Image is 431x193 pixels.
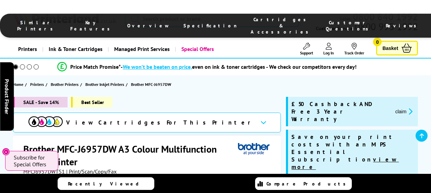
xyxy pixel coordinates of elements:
[238,143,270,155] img: Brother
[3,61,411,73] li: modal_Promise
[127,23,170,29] span: Overview
[70,63,121,70] span: Price Match Promise*
[66,119,255,126] span: View Cartridges For This Printer
[2,148,10,156] button: Close
[23,143,238,168] h1: Brother MFC-J6957DW A3 Colour Multifunction Inkjet Printer
[386,23,420,29] span: Reviews
[42,40,108,58] a: Ink & Toner Cartridges
[393,107,415,115] button: promo-description
[344,43,364,55] a: Track Order
[183,23,237,29] span: Specification
[291,156,399,171] u: view more
[376,41,418,55] a: Basket 0
[13,97,68,107] span: SALE - Save 14%
[66,168,117,175] span: | Print/Scan/Copy/Fax
[291,100,390,123] span: £50 Cashback AND Free 3 Year Warranty
[131,81,173,88] a: Brother MFC-J6957DW
[266,181,349,187] span: Compare Products
[300,50,313,55] span: Support
[28,116,63,127] img: View Cartridges
[85,81,126,88] a: Brother Inkjet Printers
[175,40,219,58] a: Special Offers
[17,20,57,32] span: Similar Printers
[85,81,124,88] span: Brother Inkjet Printers
[13,81,23,88] span: Home
[121,63,357,70] div: - even on ink & toner cartridges - We check our competitors every day!
[373,38,382,46] span: 0
[51,81,80,88] a: Brother Printers
[123,63,192,70] span: We won’t be beaten on price,
[251,16,312,35] span: Cartridges & Accessories
[23,168,65,175] span: MFCJ6957DWTS1
[13,40,42,58] a: Printers
[51,81,79,88] span: Brother Printers
[291,133,399,171] span: Save on your print costs with an MPS Essential Subscription
[3,79,10,114] span: Product Finder
[382,43,398,53] span: Basket
[13,81,25,88] a: Home
[326,20,372,32] span: Customer Questions
[58,177,154,190] a: Recently Viewed
[300,43,313,55] a: Support
[30,81,44,88] span: Printers
[49,40,103,58] span: Ink & Toner Cartridges
[14,154,51,168] span: Subscribe for Special Offers
[131,81,171,88] span: Brother MFC-J6957DW
[108,40,175,58] a: Managed Print Services
[323,50,334,55] span: Log In
[323,43,334,55] a: Log In
[255,177,352,190] a: Compare Products
[30,81,46,88] a: Printers
[70,20,113,32] span: Key Features
[68,181,146,187] span: Recently Viewed
[71,97,112,107] span: Best Seller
